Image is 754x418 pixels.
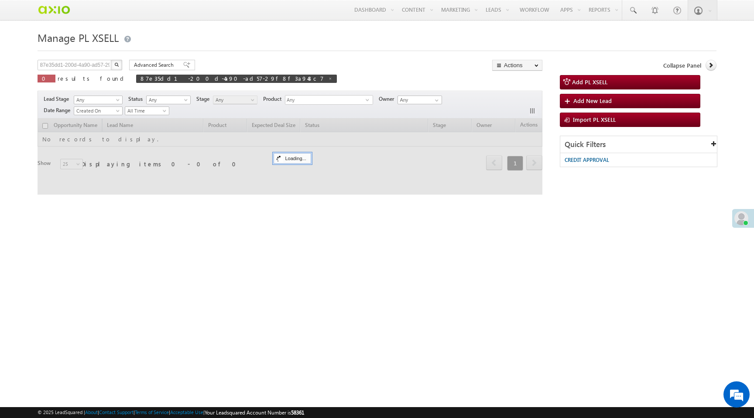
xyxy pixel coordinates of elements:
span: Import PL XSELL [573,116,616,123]
a: Any [213,96,257,104]
span: Status [128,95,146,103]
span: Any [213,96,255,104]
a: Acceptable Use [170,409,203,415]
a: Any [74,96,123,104]
a: Contact Support [99,409,134,415]
span: Created On [74,107,120,115]
a: Terms of Service [135,409,169,415]
span: Any [285,96,366,106]
span: Your Leadsquared Account Number is [205,409,304,416]
span: 87e35dd1-200d-4a90-ad57-29f8f3a948c7 [141,75,324,82]
span: Any [147,96,188,104]
img: Custom Logo [38,2,70,17]
img: Search [114,62,119,67]
a: Created On [74,106,123,115]
span: CREDIT APPROVAL [565,157,609,163]
span: Owner [379,95,398,103]
span: select [366,98,373,102]
span: Stage [196,95,213,103]
span: Any [74,96,120,104]
span: 0 [42,75,51,82]
span: Lead Stage [44,95,72,103]
div: Quick Filters [560,136,717,153]
span: results found [58,75,127,82]
a: Any [146,96,191,104]
span: Date Range [44,106,74,114]
span: Product [263,95,285,103]
span: 58361 [291,409,304,416]
input: Type to Search [398,96,442,104]
div: Any [285,95,373,105]
a: All Time [125,106,169,115]
span: © 2025 LeadSquared | | | | | [38,408,304,417]
span: Manage PL XSELL [38,31,119,45]
span: Advanced Search [134,61,176,69]
div: Loading... [274,153,311,164]
span: Add New Lead [573,97,612,104]
a: About [85,409,98,415]
span: Add PL XSELL [572,78,607,86]
span: All Time [125,107,167,115]
a: Show All Items [430,96,441,105]
button: Actions [492,60,542,71]
span: Collapse Panel [663,62,701,69]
